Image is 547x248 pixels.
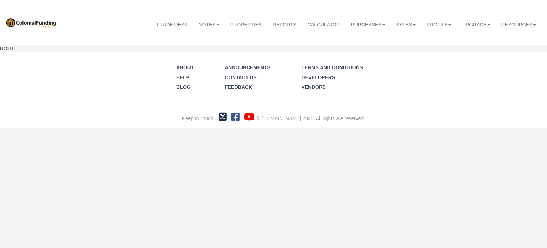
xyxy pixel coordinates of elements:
a: Contact Us [225,75,257,80]
a: Vendors [302,84,326,90]
img: 569736 [5,17,57,28]
a: Properties [225,15,267,34]
a: Developers [302,75,335,80]
div: Keep In Touch: [182,115,215,122]
a: Calculator [302,15,345,34]
a: Blog [176,84,191,90]
a: Announcements [225,65,270,70]
a: Feedback [225,84,252,90]
a: About [176,65,194,70]
a: Help [176,75,189,80]
a: Upgrade [457,15,496,34]
a: Terms and Conditions [302,65,363,70]
a: Trade Desk [151,15,193,34]
a: Profile [421,15,457,34]
a: Resources [496,15,542,34]
a: Reports [267,15,302,34]
a: Notes [193,15,225,34]
a: Sales [391,15,421,34]
a: Purchases [345,15,391,34]
div: © [DOMAIN_NAME] 2025. All rights are reserved. [257,115,365,122]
